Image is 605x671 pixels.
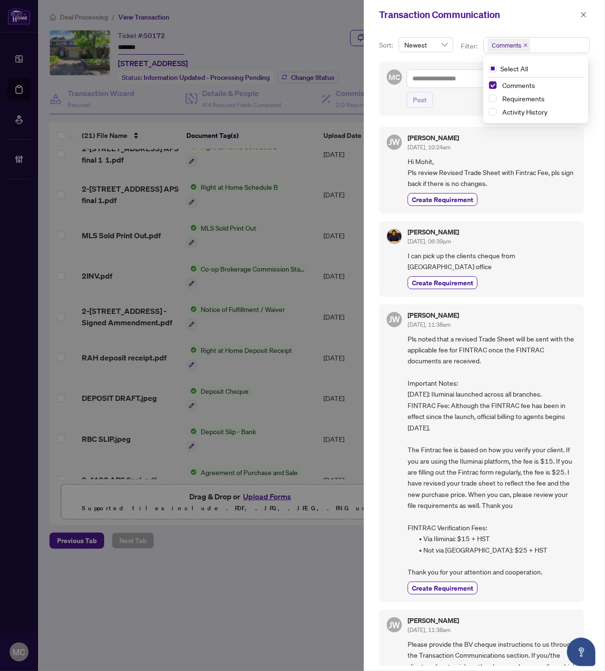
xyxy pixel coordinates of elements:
span: Hi Mohit, Pls review Revised Trade Sheet with Fintrac Fee, pls sign back if there is no changes. [408,156,576,189]
span: Comments [488,39,530,52]
button: Create Requirement [408,582,478,594]
span: JW [389,618,400,632]
span: Create Requirement [412,278,473,288]
span: [DATE], 11:38am [408,626,450,633]
span: Create Requirement [412,194,473,204]
button: Create Requirement [408,276,478,289]
span: Comments [492,40,521,50]
h5: [PERSON_NAME] [408,135,459,141]
p: Filter: [461,41,479,51]
span: Create Requirement [412,583,473,593]
span: Select Comments [489,81,497,89]
span: I can pick up the clients cheque from [GEOGRAPHIC_DATA] office [408,250,576,272]
span: [DATE], 10:24am [408,144,450,151]
span: JW [389,312,400,326]
span: Comments [502,81,535,89]
span: Select Activity History [489,108,497,116]
span: JW [389,135,400,148]
span: Comments [498,79,583,91]
div: Transaction Communication [379,8,577,22]
span: Select Requirements [489,95,497,102]
span: Requirements [498,93,583,104]
span: [DATE], 11:38am [408,321,450,328]
button: Open asap [567,638,595,666]
span: [DATE], 06:39pm [408,238,451,245]
button: Create Requirement [408,193,478,206]
span: close [523,43,528,48]
span: Newest [404,38,448,52]
span: Requirements [502,94,545,103]
span: close [580,11,587,18]
h5: [PERSON_NAME] [408,617,459,624]
h5: [PERSON_NAME] [408,229,459,235]
img: Profile Icon [387,229,401,243]
button: Post [407,92,433,108]
span: Pls noted that a revised Trade Sheet will be sent with the applicable fee for FINTRAC once the FI... [408,333,576,578]
h5: [PERSON_NAME] [408,312,459,319]
span: Activity History [502,107,547,116]
span: Activity History [498,106,583,117]
span: Select All [497,63,532,74]
span: MC [389,71,400,83]
p: Sort: [379,40,395,50]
